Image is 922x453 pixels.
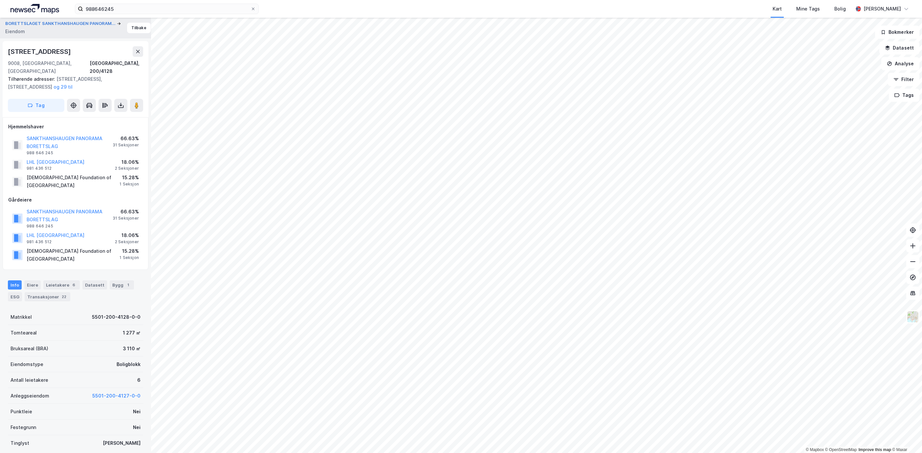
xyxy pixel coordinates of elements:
div: 18.06% [115,158,139,166]
div: [STREET_ADDRESS], [STREET_ADDRESS] [8,75,138,91]
div: 66.63% [113,135,139,142]
div: ESG [8,292,22,301]
div: 981 436 512 [27,166,52,171]
a: OpenStreetMap [825,447,857,452]
div: 2 Seksjoner [115,239,139,245]
div: [STREET_ADDRESS] [8,46,72,57]
div: 9008, [GEOGRAPHIC_DATA], [GEOGRAPHIC_DATA] [8,59,90,75]
div: Matrikkel [11,313,32,321]
div: 1 Seksjon [120,255,139,260]
div: 18.06% [115,231,139,239]
div: Info [8,280,22,290]
div: 988 646 245 [27,224,53,229]
div: Gårdeiere [8,196,143,204]
div: 6 [137,376,141,384]
div: [DEMOGRAPHIC_DATA] Foundation of [GEOGRAPHIC_DATA] [27,174,120,189]
button: Tag [8,99,64,112]
div: Festegrunn [11,423,36,431]
div: Mine Tags [796,5,820,13]
div: Antall leietakere [11,376,48,384]
div: 5501-200-4128-0-0 [92,313,141,321]
div: Bygg [110,280,134,290]
div: Leietakere [43,280,80,290]
input: Søk på adresse, matrikkel, gårdeiere, leietakere eller personer [83,4,251,14]
div: Datasett [82,280,107,290]
div: 2 Seksjoner [115,166,139,171]
div: Punktleie [11,408,32,416]
div: Kontrollprogram for chat [889,421,922,453]
div: Eiendomstype [11,360,43,368]
div: 1 Seksjon [120,182,139,187]
div: Nei [133,423,141,431]
div: 1 277 ㎡ [123,329,141,337]
div: [GEOGRAPHIC_DATA], 200/4128 [90,59,143,75]
button: BORETTSLAGET SANKTHANSHAUGEN PANORAM... [5,20,117,27]
img: Z [907,311,919,323]
div: 1 [125,282,131,288]
div: 15.28% [120,247,139,255]
div: Transaksjoner [25,292,70,301]
div: Boligblokk [117,360,141,368]
button: 5501-200-4127-0-0 [92,392,141,400]
div: Kart [773,5,782,13]
div: Eiere [24,280,41,290]
div: Bruksareal (BRA) [11,345,48,353]
div: Tomteareal [11,329,37,337]
div: 6 [71,282,77,288]
div: 981 436 512 [27,239,52,245]
div: 22 [60,293,68,300]
div: 15.28% [120,174,139,182]
div: 31 Seksjoner [113,216,139,221]
button: Analyse [881,57,919,70]
div: 66.63% [113,208,139,216]
div: Nei [133,408,141,416]
div: [DEMOGRAPHIC_DATA] Foundation of [GEOGRAPHIC_DATA] [27,247,120,263]
a: Improve this map [859,447,891,452]
a: Mapbox [806,447,824,452]
button: Filter [888,73,919,86]
iframe: Chat Widget [889,421,922,453]
div: [PERSON_NAME] [103,439,141,447]
div: Anleggseiendom [11,392,49,400]
div: 988 646 245 [27,150,53,156]
div: 3 110 ㎡ [123,345,141,353]
button: Bokmerker [875,26,919,39]
div: Bolig [834,5,846,13]
div: Eiendom [5,28,25,35]
button: Tilbake [127,23,151,33]
span: Tilhørende adresser: [8,76,56,82]
button: Tags [889,89,919,102]
div: Tinglyst [11,439,29,447]
button: Datasett [879,41,919,54]
div: Hjemmelshaver [8,123,143,131]
div: 31 Seksjoner [113,142,139,148]
div: [PERSON_NAME] [864,5,901,13]
img: logo.a4113a55bc3d86da70a041830d287a7e.svg [11,4,59,14]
